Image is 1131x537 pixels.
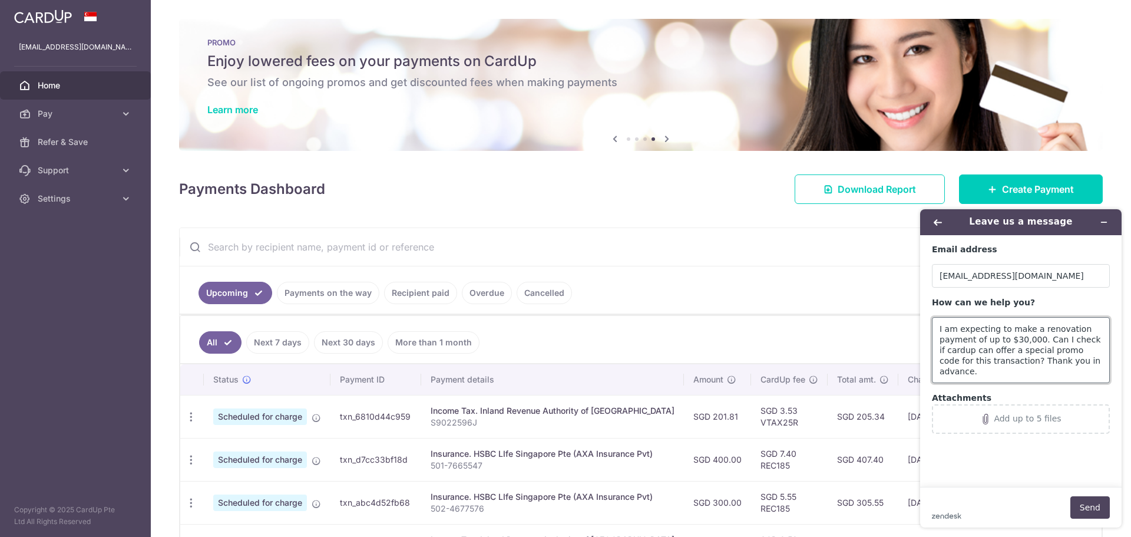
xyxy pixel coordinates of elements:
[1002,182,1074,196] span: Create Payment
[431,417,674,429] p: S9022596J
[898,438,978,481] td: [DATE]
[207,38,1074,47] p: PROMO
[38,193,115,205] span: Settings
[431,503,674,515] p: 502-4677576
[213,408,307,425] span: Scheduled for charge
[213,374,239,386] span: Status
[38,108,115,120] span: Pay
[199,282,272,304] a: Upcoming
[330,438,421,481] td: txn_d7cc33bf18d
[277,282,379,304] a: Payments on the way
[431,448,674,460] div: Insurance. HSBC LIfe Singapore Pte (AXA Insurance Pvt)
[38,136,115,148] span: Refer & Save
[213,495,307,511] span: Scheduled for charge
[199,331,242,354] a: All
[207,75,1074,90] h6: See our list of ongoing promos and get discounted fees when making payments
[684,481,751,524] td: SGD 300.00
[180,228,1074,266] input: Search by recipient name, payment id or reference
[330,364,421,395] th: Payment ID
[898,481,978,524] td: [DATE]
[179,19,1103,151] img: Latest Promos banner
[828,395,898,438] td: SGD 205.34
[213,452,307,468] span: Scheduled for charge
[384,282,457,304] a: Recipient paid
[431,491,674,503] div: Insurance. HSBC LIfe Singapore Pte (AXA Insurance Pvt)
[828,438,898,481] td: SGD 407.40
[837,374,876,386] span: Total amt.
[431,405,674,417] div: Income Tax. Inland Revenue Authority of [GEOGRAPHIC_DATA]
[911,200,1131,537] iframe: Find more information here
[431,460,674,472] p: 501-7665547
[751,395,828,438] td: SGD 3.53 VTAX25R
[828,481,898,524] td: SGD 305.55
[330,481,421,524] td: txn_abc4d52fb68
[751,481,828,524] td: SGD 5.55 REC185
[760,374,805,386] span: CardUp fee
[314,331,383,354] a: Next 30 days
[959,174,1103,204] a: Create Payment
[684,438,751,481] td: SGD 400.00
[462,282,512,304] a: Overdue
[179,179,325,200] h4: Payments Dashboard
[207,104,258,116] a: Learn more
[14,9,72,24] img: CardUp
[27,8,51,19] span: Help
[38,164,115,176] span: Support
[684,395,751,438] td: SGD 201.81
[388,331,479,354] a: More than 1 month
[693,374,723,386] span: Amount
[19,41,132,53] p: [EMAIL_ADDRESS][DOMAIN_NAME]
[751,438,828,481] td: SGD 7.40 REC185
[838,182,916,196] span: Download Report
[421,364,684,395] th: Payment details
[38,80,115,91] span: Home
[898,395,978,438] td: [DATE]
[795,174,945,204] a: Download Report
[908,374,956,386] span: Charge date
[517,282,572,304] a: Cancelled
[207,52,1074,71] h5: Enjoy lowered fees on your payments on CardUp
[246,331,309,354] a: Next 7 days
[330,395,421,438] td: txn_6810d44c959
